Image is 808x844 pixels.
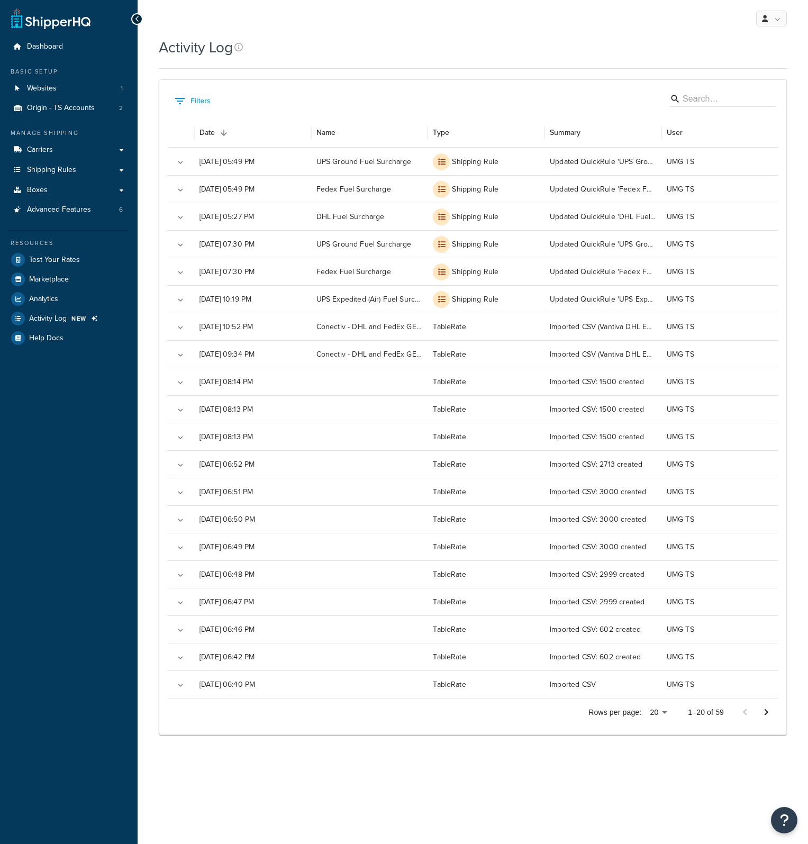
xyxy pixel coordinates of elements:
[194,560,311,588] div: [DATE] 06:48 PM
[428,423,544,450] div: TableRate
[173,430,188,445] button: Expand
[428,340,544,368] div: TableRate
[194,230,311,258] div: [DATE] 07:30 PM
[661,423,778,450] div: UMG TS
[311,258,428,285] div: Fedex Fuel Surcharge
[194,368,311,395] div: [DATE] 08:14 PM
[544,368,661,395] div: Imported CSV: 1500 created
[194,533,311,560] div: [DATE] 06:49 PM
[8,160,130,180] li: Shipping Rules
[173,650,188,665] button: Expand
[428,560,544,588] div: TableRate
[121,84,123,93] span: 1
[194,615,311,643] div: [DATE] 06:46 PM
[311,340,428,368] div: Conectiv - DHL and FedEx GE - Standard
[544,313,661,340] div: Imported CSV (Vantiva DHL EM Zone 1 SHQ Table Sep- 20250616.csv): 16 created in Conectiv - DHL an...
[428,478,544,505] div: TableRate
[661,643,778,670] div: UMG TS
[544,533,661,560] div: Imported CSV: 3000 created
[452,294,498,305] p: Shipping Rule
[667,127,683,138] div: User
[433,127,449,138] div: Type
[311,175,428,203] div: Fedex Fuel Surcharge
[661,588,778,615] div: UMG TS
[8,129,130,138] div: Manage Shipping
[173,320,188,335] button: Expand
[173,540,188,555] button: Expand
[173,155,188,170] button: Expand
[311,313,428,340] div: Conectiv - DHL and FedEx GE - Ship Separately
[588,707,641,718] p: Rows per page:
[311,285,428,313] div: UPS Expedited (Air) Fuel Surcharge Collection
[756,702,777,723] button: Go to next page
[29,314,67,323] span: Activity Log
[194,505,311,533] div: [DATE] 06:50 PM
[311,203,428,230] div: DHL Fuel Surcharge
[194,203,311,230] div: [DATE] 05:27 PM
[771,807,797,833] button: Open Resource Center
[194,450,311,478] div: [DATE] 06:52 PM
[428,615,544,643] div: TableRate
[316,127,336,138] div: Name
[8,270,130,289] li: Marketplace
[194,423,311,450] div: [DATE] 08:13 PM
[311,148,428,175] div: UPS Ground Fuel Surcharge
[27,42,63,51] span: Dashboard
[194,285,311,313] div: [DATE] 10:19 PM
[159,37,233,58] h1: Activity Log
[8,309,130,328] li: Activity Log
[428,533,544,560] div: TableRate
[194,478,311,505] div: [DATE] 06:51 PM
[173,210,188,225] button: Expand
[8,289,130,308] li: Analytics
[688,707,724,718] p: 1–20 of 59
[550,127,580,138] div: Summary
[8,329,130,348] a: Help Docs
[8,309,130,328] a: Activity Log NEW
[27,166,76,175] span: Shipping Rules
[661,395,778,423] div: UMG TS
[661,615,778,643] div: UMG TS
[8,98,130,118] li: Origins
[428,368,544,395] div: TableRate
[173,568,188,583] button: Expand
[199,127,215,138] div: Date
[8,79,130,98] li: Websites
[173,265,188,280] button: Expand
[8,37,130,57] li: Dashboard
[661,340,778,368] div: UMG TS
[8,180,130,200] a: Boxes
[194,313,311,340] div: [DATE] 10:52 PM
[194,175,311,203] div: [DATE] 05:49 PM
[428,395,544,423] div: TableRate
[428,643,544,670] div: TableRate
[452,267,498,277] p: Shipping Rule
[544,175,661,203] div: Updated QuickRule 'Fedex Fuel Surcharge': By a Percentage
[670,91,776,109] div: Search
[661,505,778,533] div: UMG TS
[544,285,661,313] div: Updated QuickRule 'UPS Expedited (Air) Fuel Surcharge Collection': By a Percentage
[661,285,778,313] div: UMG TS
[544,395,661,423] div: Imported CSV: 1500 created
[194,258,311,285] div: [DATE] 07:30 PM
[661,148,778,175] div: UMG TS
[544,450,661,478] div: Imported CSV: 2713 created
[544,203,661,230] div: Updated QuickRule 'DHL Fuel Surcharge': By a Flat Rate
[8,98,130,118] a: Origin - TS Accounts 2
[194,643,311,670] div: [DATE] 06:42 PM
[173,238,188,252] button: Expand
[8,67,130,76] div: Basic Setup
[27,104,95,113] span: Origin - TS Accounts
[119,205,123,214] span: 6
[27,205,91,214] span: Advanced Features
[27,186,48,195] span: Boxes
[172,93,213,110] button: Show filters
[173,375,188,390] button: Expand
[661,560,778,588] div: UMG TS
[8,250,130,269] a: Test Your Rates
[661,175,778,203] div: UMG TS
[71,314,87,323] span: NEW
[544,588,661,615] div: Imported CSV: 2999 created
[8,200,130,220] li: Advanced Features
